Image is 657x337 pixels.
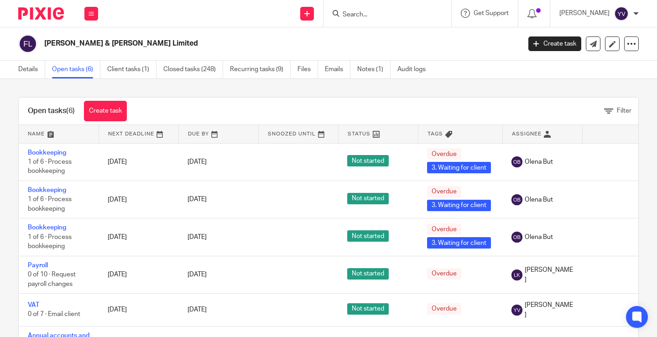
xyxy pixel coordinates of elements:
span: 3. Waiting for client [427,162,491,173]
img: svg%3E [18,34,37,53]
a: Details [18,61,45,78]
img: svg%3E [511,270,522,280]
td: [DATE] [99,218,178,256]
span: 0 of 10 · Request payroll changes [28,271,76,287]
span: Olena But [525,195,553,204]
td: [DATE] [99,143,178,181]
span: [DATE] [188,307,207,313]
img: svg%3E [511,156,522,167]
span: 1 of 6 · Process bookkeeping [28,197,72,213]
img: svg%3E [511,305,522,316]
span: Filter [617,108,631,114]
a: Open tasks (6) [52,61,100,78]
span: Overdue [427,186,461,197]
a: Closed tasks (248) [163,61,223,78]
span: Status [348,131,370,136]
span: Snoozed Until [268,131,316,136]
td: [DATE] [99,256,178,293]
span: 3. Waiting for client [427,237,491,249]
a: Create task [528,36,581,51]
span: 1 of 6 · Process bookkeeping [28,159,72,175]
h2: [PERSON_NAME] & [PERSON_NAME] Limited [44,39,421,48]
span: Overdue [427,268,461,280]
span: Olena But [525,157,553,166]
a: Bookkeeping [28,187,66,193]
h1: Open tasks [28,106,75,116]
span: [DATE] [188,272,207,278]
a: Notes (1) [357,61,391,78]
a: Client tasks (1) [107,61,156,78]
a: Bookkeeping [28,150,66,156]
a: Recurring tasks (9) [230,61,291,78]
span: 1 of 6 · Process bookkeeping [28,234,72,250]
img: svg%3E [614,6,629,21]
span: 3. Waiting for client [427,200,491,211]
img: Pixie [18,7,64,20]
span: Not started [347,155,389,166]
span: Not started [347,230,389,242]
span: [DATE] [188,234,207,240]
a: VAT [28,302,39,308]
a: Audit logs [397,61,433,78]
td: [DATE] [99,294,178,326]
span: (6) [66,107,75,114]
a: Files [297,61,318,78]
span: Not started [347,303,389,315]
span: [DATE] [188,159,207,165]
img: svg%3E [511,232,522,243]
span: Not started [347,193,389,204]
span: Overdue [427,148,461,160]
span: Get Support [474,10,509,16]
a: Create task [84,101,127,121]
span: [PERSON_NAME] [525,301,573,319]
a: Bookkeeping [28,224,66,231]
input: Search [342,11,424,19]
a: Emails [325,61,350,78]
span: Tags [428,131,443,136]
span: Not started [347,268,389,280]
span: 0 of 7 · Email client [28,311,80,318]
span: Olena But [525,233,553,242]
span: [PERSON_NAME] [525,265,573,284]
p: [PERSON_NAME] [559,9,610,18]
td: [DATE] [99,181,178,218]
span: Overdue [427,303,461,315]
img: svg%3E [511,194,522,205]
span: Overdue [427,223,461,235]
span: [DATE] [188,197,207,203]
a: Payroll [28,262,48,269]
